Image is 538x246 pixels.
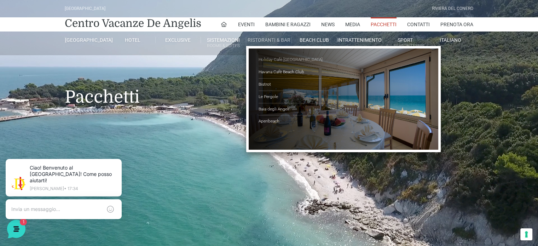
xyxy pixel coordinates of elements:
[16,26,30,40] img: light
[16,133,116,140] input: Cerca un articolo...
[520,228,532,240] button: Le tue preferenze relative al consenso per le tecnologie di tracciamento
[6,31,119,45] p: La nostra missione è rendere la tua esperienza straordinaria!
[259,103,329,116] a: Baia degli Angeli
[8,65,133,86] a: [PERSON_NAME]Ciao! Benvenuto al [GEOGRAPHIC_DATA]! Come posso aiutarti!2 min fa1
[92,181,136,197] button: Aiuto
[6,6,119,28] h2: Ciao da De Angelis Resort 👋
[246,37,291,43] a: Ristoranti & Bar
[75,118,130,123] a: Apri Centro Assistenza
[382,42,427,49] small: All Season Tennis
[428,37,473,43] a: Italiano
[65,16,201,30] a: Centro Vacanze De Angelis
[6,181,49,197] button: Home
[321,17,335,32] a: News
[21,191,33,197] p: Home
[109,191,119,197] p: Aiuto
[30,76,110,84] p: Ciao! Benvenuto al [GEOGRAPHIC_DATA]! Come posso aiutarti!
[265,17,311,32] a: Bambini e Ragazzi
[65,5,105,12] div: [GEOGRAPHIC_DATA]
[440,37,461,43] span: Italiano
[259,115,329,127] a: Aperibeach
[407,17,430,32] a: Contatti
[292,37,337,43] a: Beach Club
[34,14,120,33] p: Ciao! Benvenuto al [GEOGRAPHIC_DATA]! Come posso aiutarti!
[259,54,329,66] a: Holiday Cafè [GEOGRAPHIC_DATA]
[49,181,93,197] button: 1Messaggi
[259,91,329,103] a: Le Pergole
[259,79,329,91] a: Bistrot
[345,17,360,32] a: Media
[46,93,104,99] span: Inizia una conversazione
[156,37,201,43] a: Exclusive
[30,68,110,75] span: [PERSON_NAME]
[11,118,55,123] span: Trova una risposta
[337,37,382,43] a: Intrattenimento
[238,17,255,32] a: Eventi
[201,42,246,49] small: Rooms & Suites
[114,68,130,74] p: 2 min fa
[440,17,473,32] a: Prenota Ora
[259,66,329,79] a: Havana Cafè Beach Club
[61,191,80,197] p: Messaggi
[71,180,76,185] span: 1
[6,218,27,240] iframe: Customerly Messenger Launcher
[63,57,130,62] a: [DEMOGRAPHIC_DATA] tutto
[432,5,473,12] div: Riviera Del Conero
[34,36,120,40] p: [PERSON_NAME] • 17:34
[382,37,428,50] a: SportAll Season Tennis
[11,69,25,83] img: light
[11,89,130,103] button: Inizia una conversazione
[371,17,397,32] a: Pacchetti
[201,37,246,50] a: SistemazioniRooms & Suites
[11,57,60,62] span: Le tue conversazioni
[110,37,155,43] a: Hotel
[65,55,473,118] h1: Pacchetti
[123,76,130,84] span: 1
[65,37,110,43] a: [GEOGRAPHIC_DATA]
